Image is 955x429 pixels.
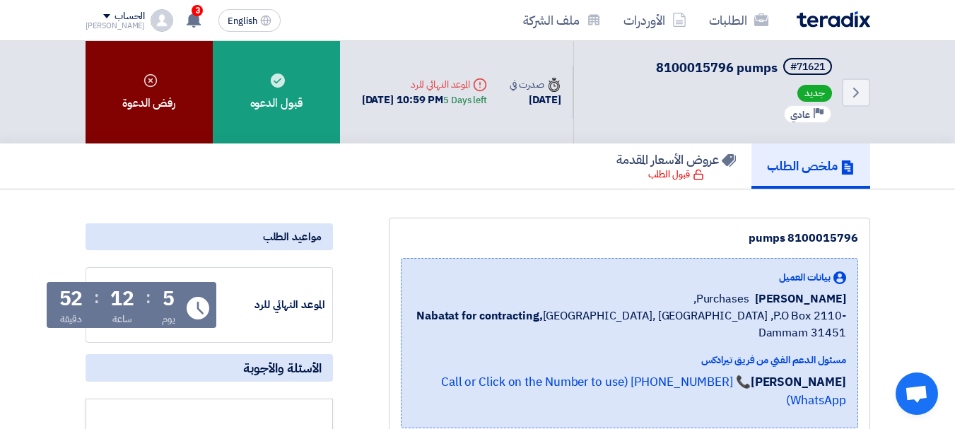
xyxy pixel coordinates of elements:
[896,372,938,415] div: دردشة مفتوحة
[648,168,704,182] div: قبول الطلب
[146,285,151,310] div: :
[401,230,858,247] div: 8100015796 pumps
[94,285,99,310] div: :
[441,373,846,409] a: 📞 [PHONE_NUMBER] (Call or Click on the Number to use WhatsApp)
[86,22,146,30] div: [PERSON_NAME]
[797,85,832,102] span: جديد
[656,58,835,78] h5: 8100015796 pumps
[751,373,846,391] strong: [PERSON_NAME]
[790,108,810,122] span: عادي
[767,158,855,174] h5: ملخص الطلب
[362,77,487,92] div: الموعد النهائي للرد
[510,77,561,92] div: صدرت في
[510,92,561,108] div: [DATE]
[416,307,543,324] b: Nabatat for contracting,
[797,11,870,28] img: Teradix logo
[779,270,831,285] span: بيانات العميل
[755,290,846,307] span: [PERSON_NAME]
[601,143,751,189] a: عروض الأسعار المقدمة قبول الطلب
[362,92,487,108] div: [DATE] 10:59 PM
[616,151,736,168] h5: عروض الأسعار المقدمة
[151,9,173,32] img: profile_test.png
[443,93,487,107] div: 5 Days left
[698,4,780,37] a: الطلبات
[213,41,340,143] div: قبول الدعوه
[612,4,698,37] a: الأوردرات
[228,16,257,26] span: English
[110,289,134,309] div: 12
[60,312,82,327] div: دقيقة
[86,223,333,250] div: مواعيد الطلب
[693,290,749,307] span: Purchases,
[751,143,870,189] a: ملخص الطلب
[413,353,846,368] div: مسئول الدعم الفني من فريق تيرادكس
[115,11,145,23] div: الحساب
[413,307,846,341] span: [GEOGRAPHIC_DATA], [GEOGRAPHIC_DATA] ,P.O Box 2110- Dammam 31451
[192,5,203,16] span: 3
[163,289,175,309] div: 5
[512,4,612,37] a: ملف الشركة
[218,9,281,32] button: English
[59,289,83,309] div: 52
[162,312,175,327] div: يوم
[243,360,322,376] span: الأسئلة والأجوبة
[790,62,825,72] div: #71621
[86,41,213,143] div: رفض الدعوة
[656,58,778,77] span: 8100015796 pumps
[112,312,133,327] div: ساعة
[219,297,325,313] div: الموعد النهائي للرد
